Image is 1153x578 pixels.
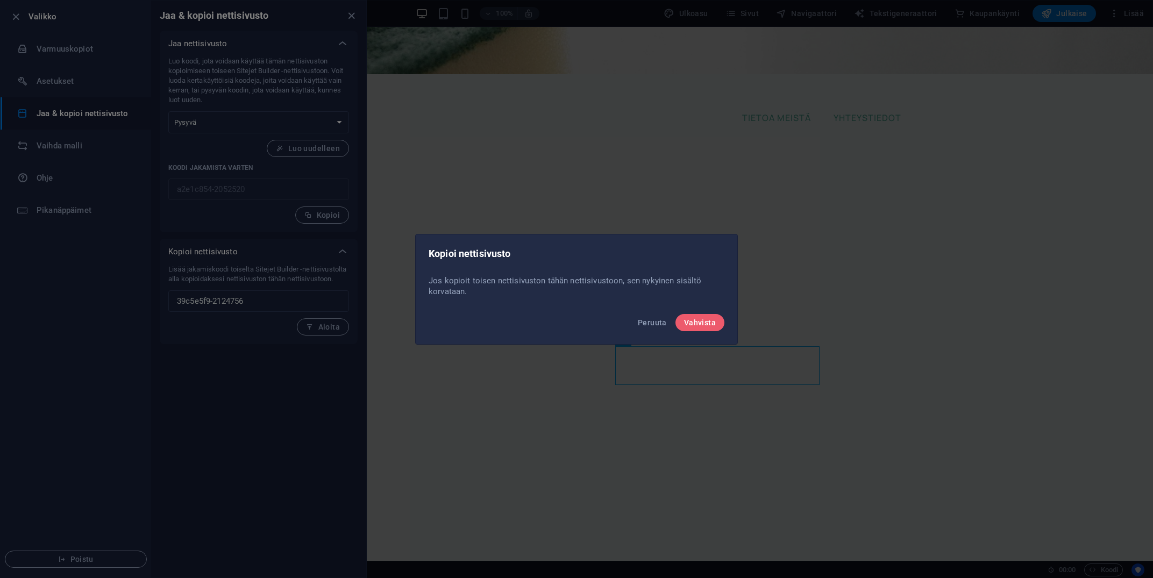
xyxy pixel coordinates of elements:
[684,318,716,327] span: Vahvista
[429,247,724,260] h2: Kopioi nettisivusto
[634,314,671,331] button: Peruuta
[429,275,724,297] p: Jos kopioit toisen nettisivuston tähän nettisivustoon, sen nykyinen sisältö korvataan.
[675,314,724,331] button: Vahvista
[638,318,667,327] span: Peruuta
